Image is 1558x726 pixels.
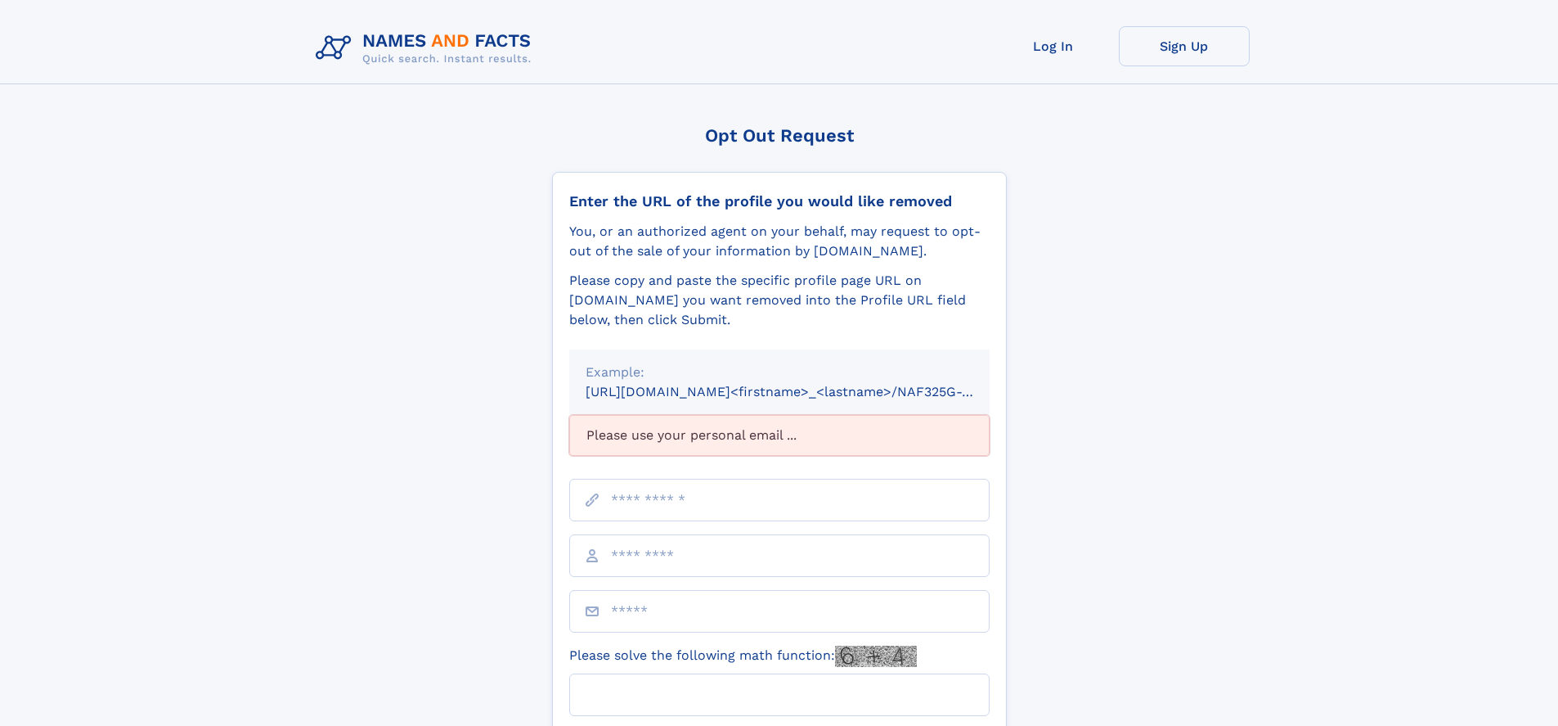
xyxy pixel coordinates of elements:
div: Example: [586,363,973,382]
div: Enter the URL of the profile you would like removed [569,192,990,210]
a: Log In [988,26,1119,66]
small: [URL][DOMAIN_NAME]<firstname>_<lastname>/NAF325G-xxxxxxxx [586,384,1021,399]
a: Sign Up [1119,26,1250,66]
label: Please solve the following math function: [569,646,917,667]
div: Please copy and paste the specific profile page URL on [DOMAIN_NAME] you want removed into the Pr... [569,271,990,330]
img: Logo Names and Facts [309,26,545,70]
div: Please use your personal email ... [569,415,990,456]
div: Opt Out Request [552,125,1007,146]
div: You, or an authorized agent on your behalf, may request to opt-out of the sale of your informatio... [569,222,990,261]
